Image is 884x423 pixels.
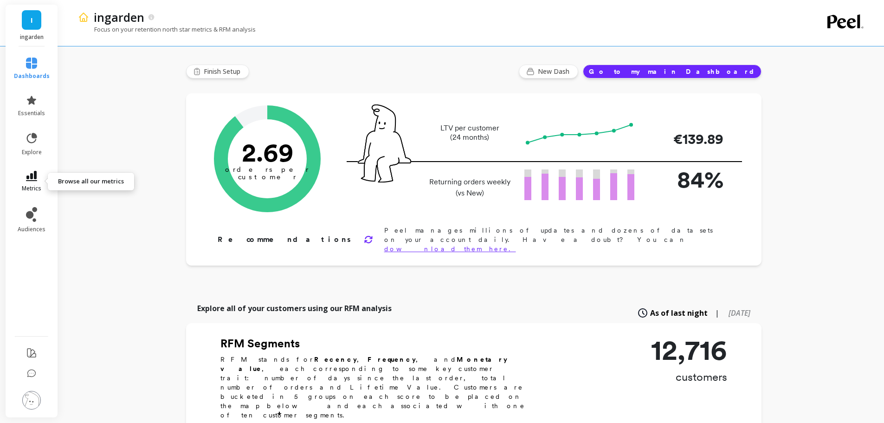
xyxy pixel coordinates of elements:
[583,65,761,78] button: Go to my main Dashboard
[220,336,536,351] h2: RFM Segments
[18,110,45,117] span: essentials
[649,162,723,197] p: 84%
[31,15,33,26] span: I
[651,336,727,364] p: 12,716
[384,226,732,254] p: Peel manages millions of updates and dozens of datasets on your account daily. Have a doubt? You can
[368,356,416,363] b: Frequency
[519,65,578,78] button: New Dash
[358,104,411,182] img: pal seatted on line
[204,67,243,76] span: Finish Setup
[715,307,719,319] span: |
[538,67,572,76] span: New Dash
[218,234,353,245] p: Recommendations
[651,370,727,384] p: customers
[384,245,516,253] a: download them here.
[18,226,45,233] span: audiences
[22,391,41,410] img: profile picture
[238,173,297,181] tspan: customer
[186,65,249,78] button: Finish Setup
[426,124,513,142] p: LTV per customer (24 months)
[15,33,49,41] p: ingarden
[220,355,536,420] p: RFM stands for , , and , each corresponding to some key customer trait: number of days since the ...
[426,176,513,199] p: Returning orders weekly (vs New)
[729,308,750,318] span: [DATE]
[197,303,392,314] p: Explore all of your customers using our RFM analysis
[650,307,708,319] span: As of last night
[78,12,89,23] img: header icon
[14,72,50,80] span: dashboards
[225,165,310,174] tspan: orders per
[22,185,41,192] span: metrics
[314,356,357,363] b: Recency
[22,149,42,156] span: explore
[649,129,723,150] p: €139.89
[78,25,256,33] p: Focus on your retention north star metrics & RFM analysis
[241,137,293,168] text: 2.69
[94,9,144,25] p: ingarden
